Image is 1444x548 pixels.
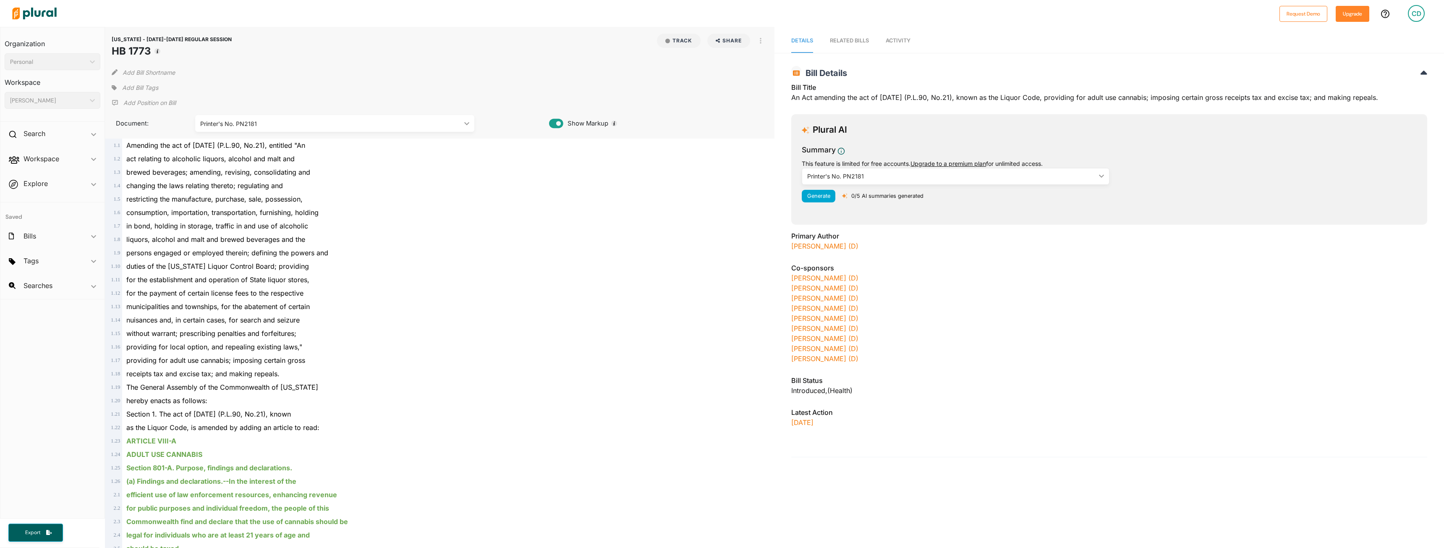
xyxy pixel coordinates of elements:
[126,437,176,445] ins: ARTICLE VIII-A
[1408,5,1425,22] div: CD
[126,289,303,297] span: for the payment of certain license fees to the respective
[791,354,858,363] a: [PERSON_NAME] (D)
[126,249,328,257] span: persons engaged or employed therein; defining the powers and
[807,193,830,199] span: Generate
[126,302,310,311] span: municipalities and townships, for the abatement of certain
[791,82,1427,108] div: An Act amending the act of [DATE] (P.L.90, No.21), known as the Liquor Code, providing for adult ...
[791,334,858,343] a: [PERSON_NAME] (D)
[126,370,280,378] span: receipts tax and excise tax; and making repeals.
[113,492,120,498] span: 2 . 1
[791,344,858,353] a: [PERSON_NAME] (D)
[791,304,858,312] a: [PERSON_NAME] (D)
[24,231,36,241] h2: Bills
[123,66,175,79] button: Add Bill Shortname
[791,294,858,302] a: [PERSON_NAME] (D)
[126,275,309,284] span: for the establishment and operation of State liquor stores,
[126,531,310,539] ins: legal for individuals who are at least 21 years of age and
[791,324,858,333] a: [PERSON_NAME] (D)
[126,356,305,364] span: providing for adult use cannabis; imposing certain gross
[111,451,120,457] span: 1 . 24
[886,29,910,53] a: Activity
[111,425,120,430] span: 1 . 22
[111,344,120,350] span: 1 . 16
[111,304,120,309] span: 1 . 13
[113,169,120,175] span: 1 . 3
[704,34,754,48] button: Share
[113,156,120,162] span: 1 . 2
[802,159,1417,168] div: This feature is limited for free accounts. for unlimited access.
[24,154,59,163] h2: Workspace
[126,343,302,351] span: providing for local option, and repealing existing laws,"
[111,277,120,283] span: 1 . 11
[126,504,329,512] ins: for public purposes and individual freedom, the people of this
[126,423,319,432] span: as the Liquor Code, is amended by adding an article to read:
[610,120,618,127] div: Tooltip anchor
[111,317,120,323] span: 1 . 14
[802,144,836,155] h3: Summary
[111,398,120,404] span: 1 . 20
[113,196,120,202] span: 1 . 5
[113,505,120,511] span: 2 . 2
[111,263,120,269] span: 1 . 10
[113,210,120,215] span: 1 . 6
[126,396,207,405] span: hereby enacts as follows:
[112,44,232,59] h1: HB 1773
[112,81,158,94] div: Add tags
[10,58,86,66] div: Personal
[126,262,309,270] span: duties of the [US_STATE] Liquor Control Board; providing
[830,37,869,45] div: RELATED BILLS
[1336,9,1369,18] a: Upgrade
[111,411,120,417] span: 1 . 21
[113,183,120,189] span: 1 . 4
[112,36,232,42] span: [US_STATE] - [DATE]-[DATE] REGULAR SESSION
[113,236,120,242] span: 1 . 8
[126,235,305,244] span: liquors, alcohol and malt and brewed beverages and the
[126,222,308,230] span: in bond, holding in storage, traffic in and use of alcoholic
[791,385,1427,396] div: Introduced , ( )
[126,490,337,499] ins: efficient use of law enforcement resources, enhancing revenue
[126,517,348,526] ins: Commonwealth find and declare that the use of cannabis should be
[791,417,1427,427] p: [DATE]
[1279,9,1327,18] a: Request Demo
[113,250,120,256] span: 1 . 9
[807,172,1095,181] div: Printer's No. PN2181
[126,477,296,485] ins: (a) Findings and declarations.--In the interest of the
[791,263,1427,273] h3: Co-sponsors
[113,519,120,524] span: 2 . 3
[113,532,120,538] span: 2 . 4
[791,314,858,323] a: [PERSON_NAME] (D)
[791,407,1427,417] h3: Latest Action
[126,464,292,472] ins: Section 801-A. Purpose, findings and declarations.
[113,223,120,229] span: 1 . 7
[122,84,158,92] span: Add Bill Tags
[111,330,120,336] span: 1 . 15
[111,357,120,363] span: 1 . 17
[1401,2,1431,25] a: CD
[5,70,100,89] h3: Workspace
[126,155,295,163] span: act relating to alcoholic liquors, alcohol and malt and
[154,47,161,55] div: Tooltip anchor
[851,192,923,200] p: 0/5 AI summaries generated
[24,129,45,138] h2: Search
[111,371,120,377] span: 1 . 18
[111,465,120,471] span: 1 . 25
[886,37,910,44] span: Activity
[707,34,751,48] button: Share
[791,274,858,282] a: [PERSON_NAME] (D)
[126,141,305,149] span: Amending the act of [DATE] (P.L.90, No.21), entitled "An
[563,119,608,128] span: Show Markup
[111,290,120,296] span: 1 . 12
[113,142,120,148] span: 1 . 1
[126,450,202,459] ins: ADULT USE CANNABIS
[791,231,1427,241] h3: Primary Author
[1279,6,1327,22] button: Request Demo
[813,125,847,135] h3: Plural AI
[111,438,120,444] span: 1 . 23
[791,82,1427,92] h3: Bill Title
[111,384,120,390] span: 1 . 19
[10,96,86,105] div: [PERSON_NAME]
[830,386,850,395] span: Health
[126,316,300,324] span: nuisances and, in certain cases, for search and seizure
[791,37,813,44] span: Details
[8,524,63,542] button: Export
